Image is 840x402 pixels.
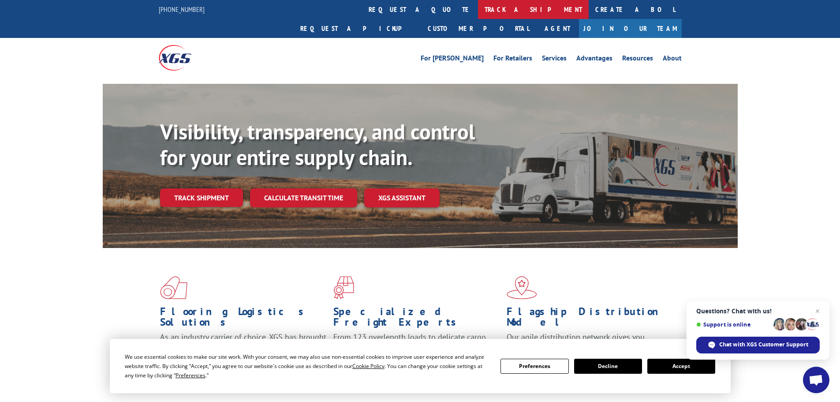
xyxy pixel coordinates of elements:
span: Chat with XGS Customer Support [696,337,820,353]
a: Request a pickup [294,19,421,38]
b: Visibility, transparency, and control for your entire supply chain. [160,118,475,171]
span: Questions? Chat with us! [696,308,820,315]
button: Decline [574,359,642,374]
a: Services [542,55,567,64]
a: Open chat [803,367,829,393]
a: Agent [536,19,579,38]
a: Join Our Team [579,19,682,38]
img: xgs-icon-focused-on-flooring-red [333,276,354,299]
span: Preferences [175,372,205,379]
div: Cookie Consent Prompt [110,339,731,393]
a: Resources [622,55,653,64]
a: XGS ASSISTANT [364,188,440,207]
a: Calculate transit time [250,188,357,207]
a: For [PERSON_NAME] [421,55,484,64]
span: Chat with XGS Customer Support [719,341,808,349]
button: Preferences [500,359,568,374]
h1: Specialized Freight Experts [333,306,500,332]
a: [PHONE_NUMBER] [159,5,205,14]
img: xgs-icon-flagship-distribution-model-red [507,276,537,299]
span: Support is online [696,321,770,328]
div: We use essential cookies to make our site work. With your consent, we may also use non-essential ... [125,352,490,380]
span: Cookie Policy [352,362,385,370]
a: Advantages [576,55,612,64]
span: As an industry carrier of choice, XGS has brought innovation and dedication to flooring logistics... [160,332,326,363]
p: From 123 overlength loads to delicate cargo, our experienced staff knows the best way to move you... [333,332,500,371]
h1: Flagship Distribution Model [507,306,673,332]
a: About [663,55,682,64]
a: Customer Portal [421,19,536,38]
span: Our agile distribution network gives you nationwide inventory management on demand. [507,332,669,353]
a: Track shipment [160,188,243,207]
img: xgs-icon-total-supply-chain-intelligence-red [160,276,187,299]
a: For Retailers [493,55,532,64]
button: Accept [647,359,715,374]
h1: Flooring Logistics Solutions [160,306,327,332]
